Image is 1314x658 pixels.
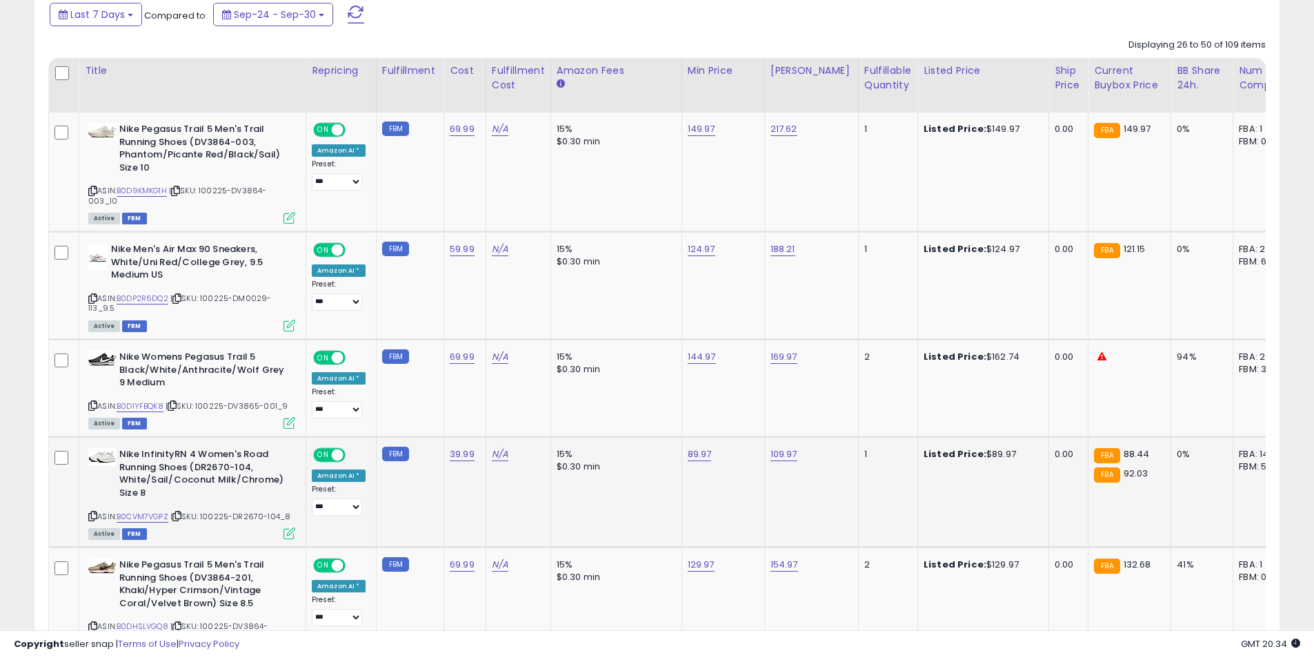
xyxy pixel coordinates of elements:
[864,448,907,461] div: 1
[312,470,366,482] div: Amazon AI *
[344,560,366,572] span: OFF
[492,242,508,256] a: N/A
[1055,448,1077,461] div: 0.00
[450,64,480,78] div: Cost
[117,511,168,523] a: B0CVM7VGPZ
[557,255,671,268] div: $0.30 min
[315,124,332,136] span: ON
[117,185,167,197] a: B0D9KMKG1H
[770,242,795,256] a: 188.21
[1094,243,1119,258] small: FBA
[1239,64,1289,93] div: Num of Comp.
[1239,448,1284,461] div: FBA: 14
[88,243,108,271] img: 21Wdsou2QsL._SL40_.jpg
[924,123,1038,135] div: $149.97
[70,8,125,21] span: Last 7 Days
[450,447,475,461] a: 39.99
[492,350,508,364] a: N/A
[122,320,147,332] span: FBM
[864,351,907,363] div: 2
[557,571,671,583] div: $0.30 min
[1055,351,1077,363] div: 0.00
[179,637,239,650] a: Privacy Policy
[688,242,715,256] a: 124.97
[312,387,366,418] div: Preset:
[557,363,671,376] div: $0.30 min
[85,64,300,78] div: Title
[1239,123,1284,135] div: FBA: 1
[1239,461,1284,473] div: FBM: 5
[924,447,986,461] b: Listed Price:
[88,418,120,429] span: All listings currently available for purchase on Amazon
[88,320,120,332] span: All listings currently available for purchase on Amazon
[688,447,712,461] a: 89.97
[688,350,716,364] a: 144.97
[924,122,986,135] b: Listed Price:
[312,372,366,385] div: Amazon AI *
[1094,64,1165,93] div: Current Buybox Price
[688,64,759,78] div: Min Price
[1177,448,1222,461] div: 0%
[864,64,912,93] div: Fulfillable Quantity
[1124,242,1146,255] span: 121.15
[450,350,475,364] a: 69.99
[1239,255,1284,268] div: FBM: 6
[312,280,366,311] div: Preset:
[312,264,366,277] div: Amazon AI *
[1177,123,1222,135] div: 0%
[144,9,208,22] span: Compared to:
[312,580,366,592] div: Amazon AI *
[122,528,147,540] span: FBM
[770,122,797,136] a: 217.62
[924,351,1038,363] div: $162.74
[924,448,1038,461] div: $89.97
[166,400,288,412] span: | SKU: 100225-DV3865-001_9
[118,637,177,650] a: Terms of Use
[50,3,142,26] button: Last 7 Days
[312,485,366,516] div: Preset:
[315,244,332,256] span: ON
[1177,243,1222,255] div: 0%
[1177,351,1222,363] div: 94%
[111,243,279,285] b: Nike Men's Air Max 90 Sneakers, White/Uni Red/College Grey, 9.5 Medium US
[1239,135,1284,148] div: FBM: 0
[117,293,168,304] a: B0DP2R6DQ2
[557,461,671,473] div: $0.30 min
[770,558,798,572] a: 154.97
[1124,558,1151,571] span: 132.68
[557,135,671,148] div: $0.30 min
[344,352,366,364] span: OFF
[312,64,370,78] div: Repricing
[88,213,120,224] span: All listings currently available for purchase on Amazon
[450,242,475,256] a: 59.99
[119,559,287,613] b: Nike Pegasus Trail 5 Men's Trail Running Shoes (DV3864-201, Khaki/Hyper Crimson/Vintage Coral/Vel...
[688,558,715,572] a: 129.97
[557,243,671,255] div: 15%
[688,122,715,136] a: 149.97
[924,558,986,571] b: Listed Price:
[492,64,545,93] div: Fulfillment Cost
[864,559,907,571] div: 2
[119,123,287,177] b: Nike Pegasus Trail 5 Men's Trail Running Shoes (DV3864-003, Phantom/Picante Red/Black/Sail) Size 10
[492,447,508,461] a: N/A
[117,400,163,412] a: B0D1YFBQK8
[1055,64,1082,93] div: Ship Price
[1177,64,1227,93] div: BB Share 24h.
[119,351,287,393] b: Nike Womens Pegasus Trail 5 Black/White/Anthracite/Wolf Grey 9 Medium
[1124,467,1148,480] span: 92.03
[1239,363,1284,376] div: FBM: 3
[770,447,797,461] a: 109.97
[14,637,64,650] strong: Copyright
[924,350,986,363] b: Listed Price:
[382,557,409,572] small: FBM
[924,242,986,255] b: Listed Price:
[1239,559,1284,571] div: FBA: 1
[1177,559,1222,571] div: 41%
[382,64,438,78] div: Fulfillment
[88,448,116,466] img: 313lCfFhxJL._SL40_.jpg
[344,124,366,136] span: OFF
[88,123,295,222] div: ASIN:
[312,595,366,626] div: Preset:
[88,293,271,313] span: | SKU: 100225-DM0029-113_9.5
[1128,39,1266,52] div: Displaying 26 to 50 of 109 items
